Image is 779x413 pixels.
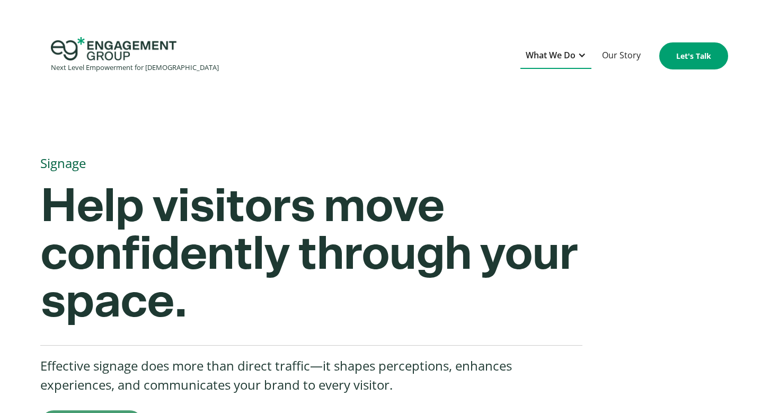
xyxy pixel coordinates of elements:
div: What We Do [520,43,591,69]
p: Effective signage does more than direct traffic—it shapes perceptions, enhances experiences, and ... [40,356,582,394]
img: Engagement Group Logo Icon [51,37,176,60]
a: Our Story [597,43,646,69]
h1: Signage [40,152,718,175]
span: Organization [237,43,290,55]
strong: Help visitors move confidently through your space. [40,183,577,326]
a: Let's Talk [659,42,728,69]
div: What We Do [526,48,576,63]
a: home [51,37,219,75]
div: Next Level Empowerment for [DEMOGRAPHIC_DATA] [51,60,219,75]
